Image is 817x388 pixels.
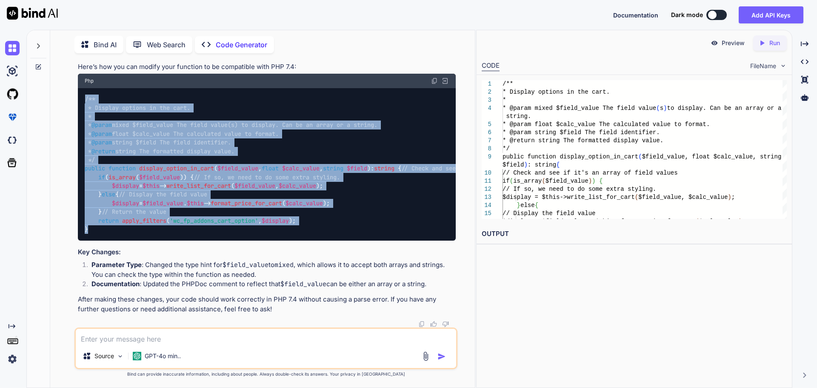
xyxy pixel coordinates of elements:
[545,178,588,184] span: $field_value
[722,39,745,47] p: Preview
[279,182,316,190] span: $calc_value
[642,153,781,160] span: $field_value, float $calc_value, string
[109,165,398,172] span: ( ):
[638,153,642,160] span: (
[347,165,367,172] span: $field
[122,217,166,224] span: apply_filters
[524,161,527,168] span: )
[431,78,438,84] img: copy
[85,260,456,279] li: : Changed the type hint for to , which allows it to accept both arrays and strings. You can check...
[482,88,491,96] div: 2
[780,62,787,69] img: chevron down
[78,62,456,72] p: Here’s how you can modify your function to be compatible with PHP 7.4:
[599,178,603,184] span: {
[482,177,491,185] div: 11
[85,78,94,84] span: Php
[653,218,696,225] span: ice_for_cart
[477,224,792,244] h2: OUTPUT
[731,194,734,201] span: ;
[503,129,660,136] span: * @param string $field The field identifier.
[503,170,667,176] span: // Check and see if it's an array of field val
[85,95,568,234] code: { ( ( )) { = -> ( , ); } { = . -> ( ); } ( , ); }
[5,352,20,366] img: settings
[613,11,658,20] button: Documentation
[482,80,491,88] div: 1
[109,173,136,181] span: is_array
[667,105,781,112] span: to display. Can be an array or a
[738,218,742,225] span: )
[503,153,638,160] span: public function display_option_in_cart
[217,165,258,172] span: $field_value
[699,218,738,225] span: $calc_value
[482,153,491,161] div: 9
[117,353,124,360] img: Pick Models
[5,87,20,101] img: githubLight
[286,199,323,207] span: $calc_value
[506,113,531,120] span: string.
[482,218,491,226] div: 16
[7,7,58,20] img: Bind AI
[143,182,160,190] span: $this
[503,105,656,112] span: * @param mixed $field_value The field value
[638,194,728,201] span: $field_value, $calc_value
[503,178,510,184] span: if
[663,105,667,112] span: )
[98,217,119,224] span: return
[482,185,491,193] div: 12
[194,173,340,181] span: // If so, we need to do some extra styling.
[482,201,491,210] div: 14
[274,261,294,269] code: mixed
[91,121,112,129] span: @param
[234,182,275,190] span: $field_value
[91,147,115,155] span: @return
[102,208,166,216] span: // Return the value
[482,104,491,112] div: 4
[166,182,231,190] span: write_list_for_cart
[430,321,437,328] img: like
[503,194,635,201] span: $display = $this->write_list_for_cart
[282,165,320,172] span: $calc_value
[503,186,653,193] span: // If so, we need to do some extra styling
[217,165,367,172] span: , ,
[592,178,595,184] span: )
[520,202,535,209] span: else
[112,182,139,190] span: $display
[509,178,513,184] span: (
[418,321,425,328] img: copy
[677,121,710,128] span: o format.
[653,186,656,193] span: .
[482,121,491,129] div: 5
[503,218,653,225] span: $display = $field_value . $this->format_pr
[482,129,491,137] div: 6
[211,199,282,207] span: format_price_for_cart
[374,165,394,172] span: string
[635,194,638,201] span: (
[91,130,112,138] span: @param
[482,193,491,201] div: 13
[147,40,186,50] p: Web Search
[139,165,214,172] span: display_option_in_cart
[482,96,491,104] div: 3
[91,280,140,288] strong: Documentation
[94,40,117,50] p: Bind AI
[588,178,591,184] span: )
[442,321,449,328] img: dislike
[262,165,279,172] span: float
[660,105,663,112] span: s
[769,39,780,47] p: Run
[503,89,610,95] span: * Display options in the cart.
[223,261,269,269] code: $field_value
[517,202,520,209] span: }
[85,279,456,291] li: : Updated the PHPDoc comment to reflect that can be either an array or a string.
[728,194,731,201] span: )
[695,218,699,225] span: (
[262,217,289,224] span: $display
[671,11,703,19] span: Dark mode
[323,165,343,172] span: string
[503,210,595,217] span: // Display the field value
[139,173,180,181] span: $field_value
[527,161,556,168] span: : string
[513,178,542,184] span: is_array
[145,352,181,360] p: GPT-4o min..
[112,199,139,207] span: $display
